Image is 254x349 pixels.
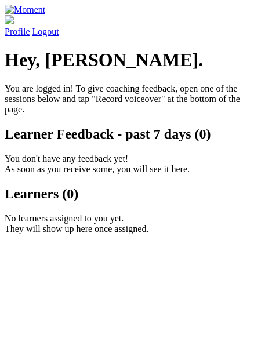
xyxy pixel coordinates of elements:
a: Profile [5,15,249,37]
img: default_avatar-b4e2223d03051bc43aaaccfb402a43260a3f17acc7fafc1603fdf008d6cba3c9.png [5,15,14,24]
p: You are logged in! To give coaching feedback, open one of the sessions below and tap "Record voic... [5,83,249,115]
h2: Learners (0) [5,186,249,202]
h1: Hey, [PERSON_NAME]. [5,49,249,71]
p: You don't have any feedback yet! As soon as you receive some, you will see it here. [5,154,249,174]
a: Logout [32,27,59,37]
img: Moment [5,5,45,15]
p: No learners assigned to you yet. They will show up here once assigned. [5,213,249,234]
h2: Learner Feedback - past 7 days (0) [5,126,249,142]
